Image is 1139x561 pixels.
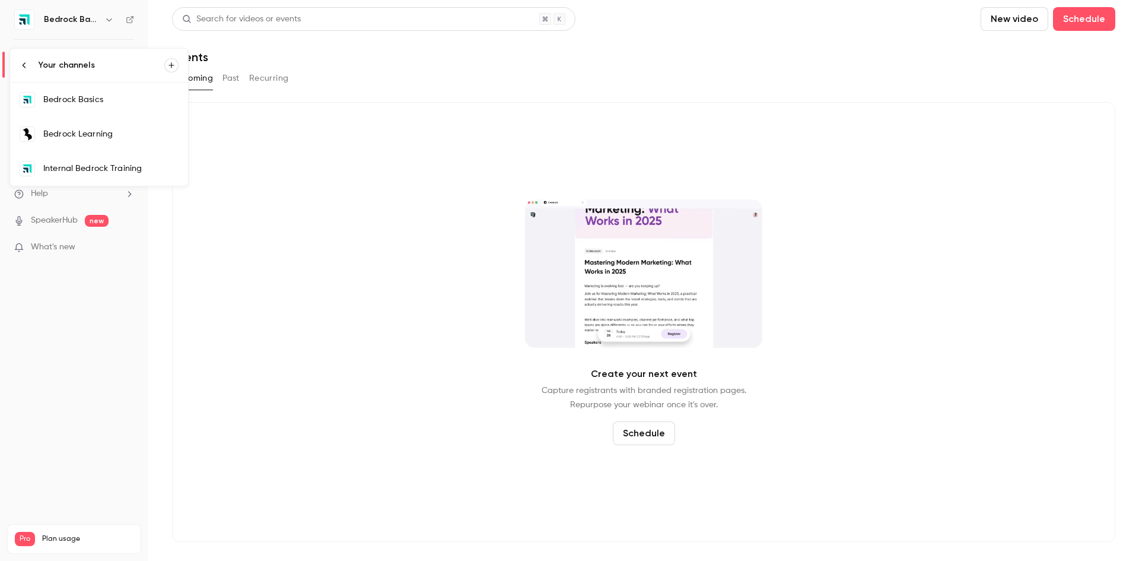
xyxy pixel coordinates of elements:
[20,127,34,141] img: Bedrock Learning
[43,128,179,140] div: Bedrock Learning
[43,94,179,106] div: Bedrock Basics
[20,93,34,107] img: Bedrock Basics
[20,161,34,176] img: Internal Bedrock Training
[43,163,179,175] div: Internal Bedrock Training
[39,59,164,71] div: Your channels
